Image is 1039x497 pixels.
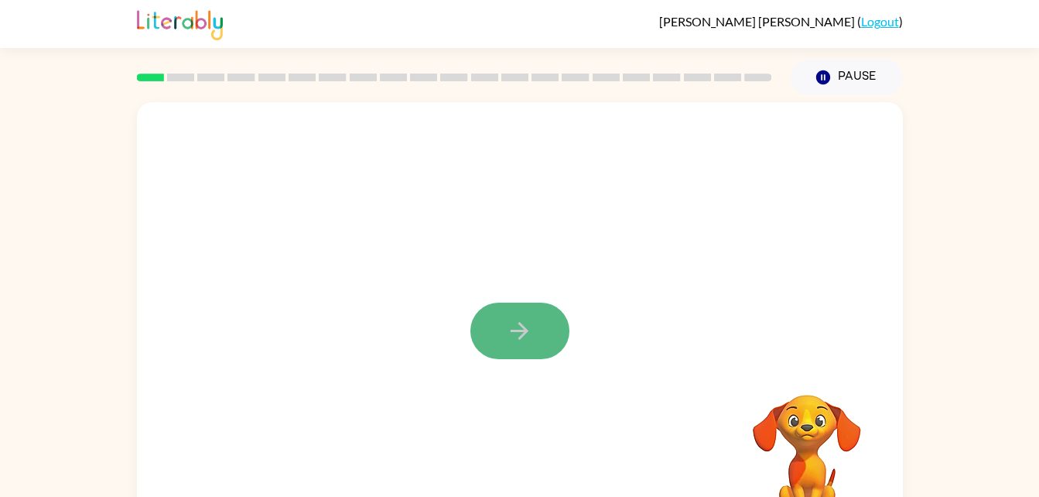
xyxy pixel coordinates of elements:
[861,14,899,29] a: Logout
[137,6,223,40] img: Literably
[659,14,857,29] span: [PERSON_NAME] [PERSON_NAME]
[791,60,903,95] button: Pause
[659,14,903,29] div: ( )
